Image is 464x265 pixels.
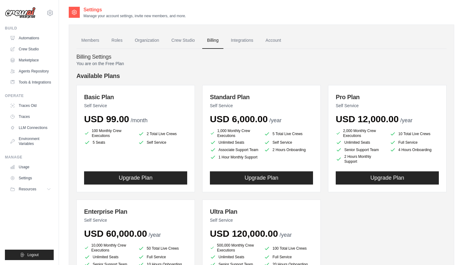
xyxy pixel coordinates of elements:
li: 1 Hour Monthly Support [210,154,259,160]
a: LLM Connections [7,123,54,133]
p: Self Service [84,103,187,109]
h3: Pro Plan [336,93,439,101]
h3: Enterprise Plan [84,207,187,216]
img: Logo [5,7,36,19]
span: /year [280,232,292,238]
li: Self Service [264,139,313,146]
a: Settings [7,173,54,183]
div: Build [5,26,54,31]
a: Tools & Integrations [7,77,54,87]
li: 2,000 Monthly Crew Executions [336,128,385,138]
p: Self Service [84,217,187,223]
li: Unlimited Seats [210,139,259,146]
span: /year [400,117,412,123]
li: 2 Hours Monthly Support [336,154,385,164]
h3: Standard Plan [210,93,313,101]
li: Self Service [138,139,187,146]
a: Account [261,32,286,49]
p: You are on the Free Plan [76,60,447,67]
a: Integrations [226,32,258,49]
span: /year [149,232,161,238]
h2: Settings [83,6,186,14]
p: Manage your account settings, invite new members, and more. [83,14,186,18]
span: /month [131,117,148,123]
h3: Ultra Plan [210,207,313,216]
a: Traces Old [7,101,54,111]
a: Agents Repository [7,66,54,76]
a: Crew Studio [7,44,54,54]
li: 100 Monthly Crew Executions [84,128,133,138]
h4: Available Plans [76,72,447,80]
li: 5 Total Live Crews [264,130,313,138]
a: Marketplace [7,55,54,65]
div: Operate [5,93,54,98]
p: Self Service [336,103,439,109]
button: Upgrade Plan [84,171,187,185]
li: 10 Total Live Crews [390,130,439,138]
li: 500,000 Monthly Crew Executions [210,243,259,253]
li: Senior Support Team [336,147,385,153]
a: Automations [7,33,54,43]
span: USD 99.00 [84,114,129,124]
li: 10,000 Monthly Crew Executions [84,243,133,253]
li: 5 Seats [84,139,133,146]
li: 100 Total Live Crews [264,244,313,253]
a: Traces [7,112,54,122]
button: Upgrade Plan [336,171,439,185]
span: USD 12,000.00 [336,114,399,124]
li: Unlimited Seats [210,254,259,260]
a: Members [76,32,104,49]
p: Self Service [210,103,313,109]
div: Manage [5,155,54,160]
li: Unlimited Seats [84,254,133,260]
a: Billing [202,32,223,49]
span: /year [269,117,281,123]
li: 1,000 Monthly Crew Executions [210,128,259,138]
li: Unlimited Seats [336,139,385,146]
li: Full Service [138,254,187,260]
span: Resources [19,187,36,192]
button: Upgrade Plan [210,171,313,185]
span: USD 120,000.00 [210,228,278,239]
a: Organization [130,32,164,49]
a: Usage [7,162,54,172]
button: Logout [5,250,54,260]
li: 2 Total Live Crews [138,130,187,138]
span: USD 60,000.00 [84,228,147,239]
h3: Basic Plan [84,93,187,101]
span: Logout [27,252,39,257]
li: Full Service [264,254,313,260]
a: Crew Studio [167,32,200,49]
span: USD 6,000.00 [210,114,268,124]
button: Resources [7,184,54,194]
a: Environment Variables [7,134,54,149]
h4: Billing Settings [76,54,447,60]
li: Associate Support Team [210,147,259,153]
li: 2 Hours Onboarding [264,147,313,153]
li: 4 Hours Onboarding [390,147,439,153]
p: Self Service [210,217,313,223]
a: Roles [106,32,127,49]
li: Full Service [390,139,439,146]
li: 50 Total Live Crews [138,244,187,253]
